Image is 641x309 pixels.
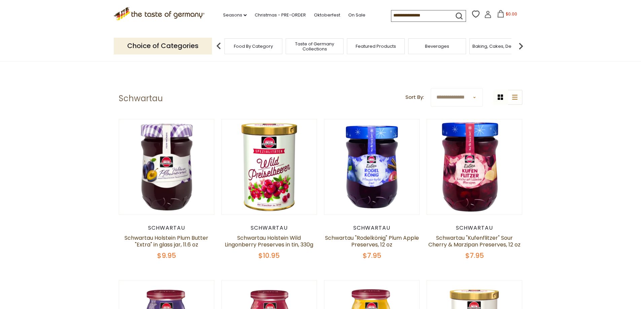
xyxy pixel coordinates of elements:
[427,119,522,215] img: Schwartau
[221,225,317,231] div: Schwartau
[427,225,523,231] div: Schwartau
[425,44,449,49] a: Beverages
[363,251,381,260] span: $7.95
[405,93,424,102] label: Sort By:
[465,251,484,260] span: $7.95
[506,11,517,17] span: $0.00
[314,11,340,19] a: Oktoberfest
[225,234,313,248] a: Schwartau Holstein Wild Lingonberry Preserves in tin, 330g
[325,234,419,248] a: Schwartau "Rodelkönig" Plum Apple Preserves, 12 oz
[356,44,396,49] a: Featured Products
[324,225,420,231] div: Schwartau
[119,93,163,104] h1: Schwartau
[472,44,525,49] a: Baking, Cakes, Desserts
[124,234,208,248] a: Schwartau Holstein Plum Butter "Extra" in glass jar, 11.6 oz
[324,119,420,215] img: Schwartau
[255,11,306,19] a: Christmas - PRE-ORDER
[428,234,521,248] a: Schwartau "Kufenflitzer" Sour Cherry & Marzipan Preserves, 12 oz
[258,251,280,260] span: $10.95
[222,119,317,215] img: Schwartau
[223,11,247,19] a: Seasons
[514,39,528,53] img: next arrow
[119,225,215,231] div: Schwartau
[493,10,522,20] button: $0.00
[212,39,225,53] img: previous arrow
[234,44,273,49] a: Food By Category
[114,38,212,54] p: Choice of Categories
[288,41,342,51] a: Taste of Germany Collections
[119,119,214,215] img: Schwartau
[157,251,176,260] span: $9.95
[348,11,365,19] a: On Sale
